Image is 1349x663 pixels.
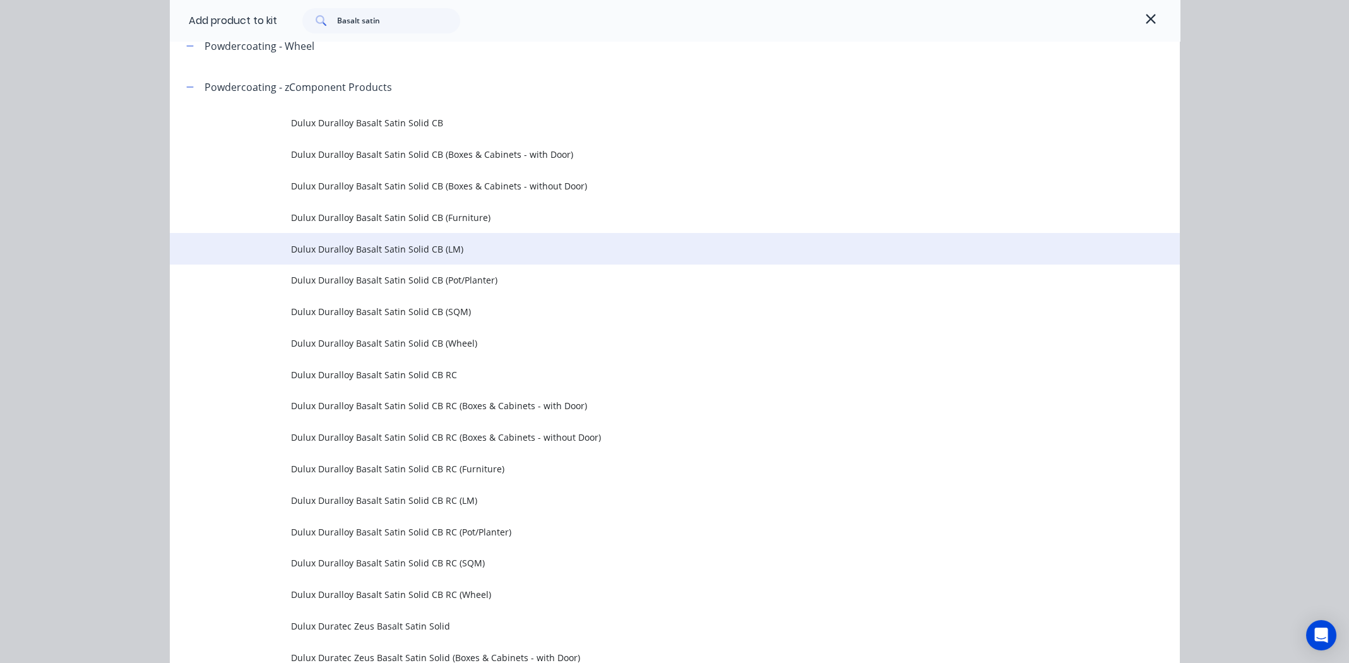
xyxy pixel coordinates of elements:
span: Dulux Duralloy Basalt Satin Solid CB RC (Pot/Planter) [291,525,1002,539]
span: Dulux Duralloy Basalt Satin Solid CB RC (SQM) [291,556,1002,570]
span: Dulux Duralloy Basalt Satin Solid CB (Furniture) [291,211,1002,224]
div: Powdercoating - zComponent Products [205,80,392,95]
input: Search... [337,8,460,33]
span: Dulux Duralloy Basalt Satin Solid CB [291,116,1002,129]
div: Add product to kit [189,13,277,28]
span: Dulux Duralloy Basalt Satin Solid CB (Pot/Planter) [291,273,1002,287]
div: Open Intercom Messenger [1306,620,1336,650]
span: Dulux Duralloy Basalt Satin Solid CB RC (Furniture) [291,462,1002,475]
span: Dulux Duralloy Basalt Satin Solid CB RC (Boxes & Cabinets - without Door) [291,431,1002,444]
span: Dulux Duralloy Basalt Satin Solid CB (Boxes & Cabinets - with Door) [291,148,1002,161]
span: Dulux Duralloy Basalt Satin Solid CB RC (Wheel) [291,588,1002,601]
span: Dulux Duralloy Basalt Satin Solid CB RC (LM) [291,494,1002,507]
span: Dulux Duralloy Basalt Satin Solid CB (SQM) [291,305,1002,318]
div: Powdercoating - Wheel [205,39,314,54]
span: Dulux Duratec Zeus Basalt Satin Solid [291,619,1002,633]
span: Dulux Duralloy Basalt Satin Solid CB (LM) [291,242,1002,256]
span: Dulux Duralloy Basalt Satin Solid CB (Boxes & Cabinets - without Door) [291,179,1002,193]
span: Dulux Duralloy Basalt Satin Solid CB RC [291,368,1002,381]
span: Dulux Duralloy Basalt Satin Solid CB (Wheel) [291,337,1002,350]
span: Dulux Duralloy Basalt Satin Solid CB RC (Boxes & Cabinets - with Door) [291,399,1002,412]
